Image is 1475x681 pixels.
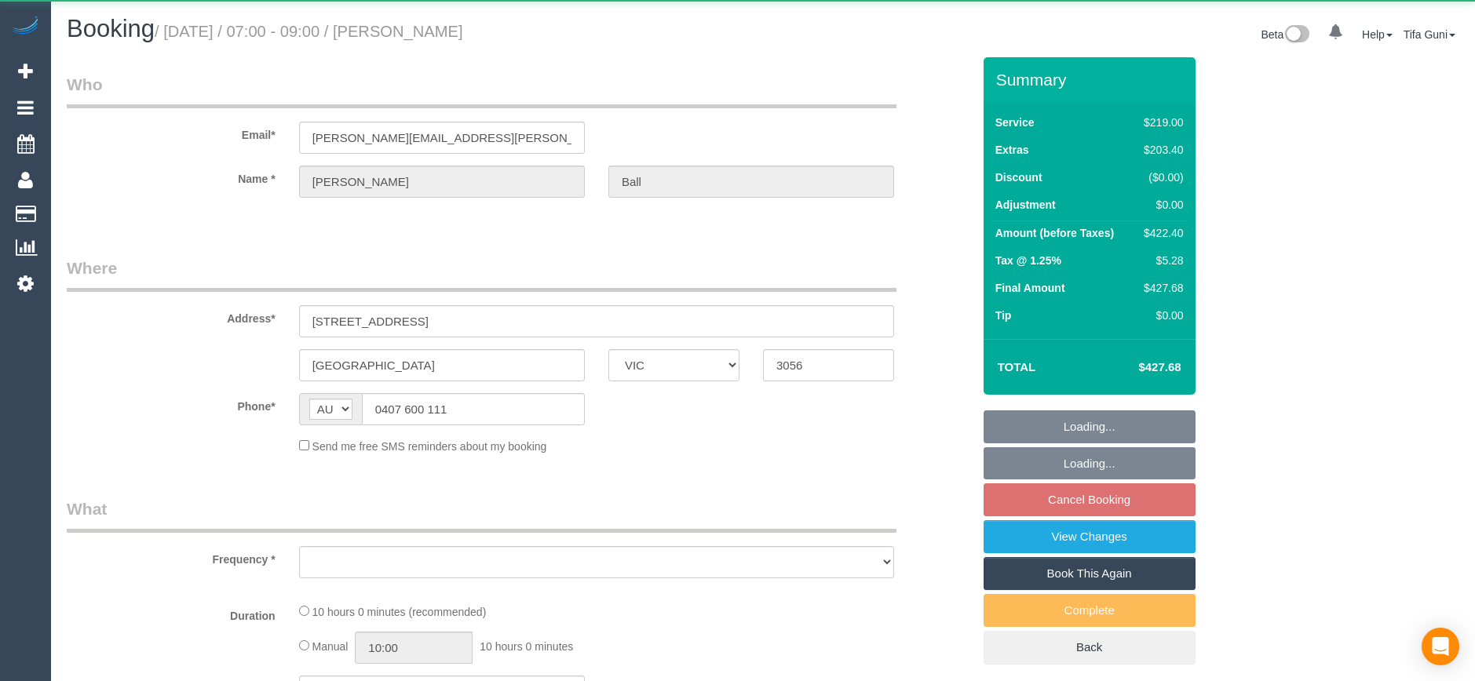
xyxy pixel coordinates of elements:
[55,122,287,143] label: Email*
[1137,197,1183,213] div: $0.00
[312,640,349,653] span: Manual
[67,257,896,292] legend: Where
[312,606,487,618] span: 10 hours 0 minutes (recommended)
[1137,142,1183,158] div: $203.40
[998,360,1036,373] strong: Total
[1362,28,1393,41] a: Help
[995,225,1114,241] label: Amount (before Taxes)
[155,23,463,40] small: / [DATE] / 07:00 - 09:00 / [PERSON_NAME]
[995,115,1035,130] label: Service
[362,393,585,425] input: Phone*
[1261,28,1309,41] a: Beta
[995,169,1042,185] label: Discount
[995,142,1029,158] label: Extras
[984,557,1196,590] a: Book This Again
[67,73,896,108] legend: Who
[1283,25,1309,46] img: New interface
[984,520,1196,553] a: View Changes
[55,603,287,624] label: Duration
[55,393,287,414] label: Phone*
[1137,115,1183,130] div: $219.00
[312,440,547,453] span: Send me free SMS reminders about my booking
[608,166,894,198] input: Last Name*
[995,308,1012,323] label: Tip
[1137,308,1183,323] div: $0.00
[1137,169,1183,185] div: ($0.00)
[55,546,287,567] label: Frequency *
[55,305,287,326] label: Address*
[1091,361,1181,374] h4: $427.68
[1422,628,1459,665] div: Open Intercom Messenger
[67,15,155,42] span: Booking
[55,166,287,187] label: Name *
[67,497,896,533] legend: What
[996,71,1188,89] h3: Summary
[763,349,894,381] input: Post Code*
[995,197,1056,213] label: Adjustment
[9,16,41,38] img: Automaid Logo
[299,122,585,154] input: Email*
[984,631,1196,664] a: Back
[299,349,585,381] input: Suburb*
[995,253,1061,268] label: Tax @ 1.25%
[299,166,585,198] input: First Name*
[1137,253,1183,268] div: $5.28
[1137,280,1183,296] div: $427.68
[480,640,573,653] span: 10 hours 0 minutes
[1137,225,1183,241] div: $422.40
[1404,28,1455,41] a: Tifa Guni
[995,280,1065,296] label: Final Amount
